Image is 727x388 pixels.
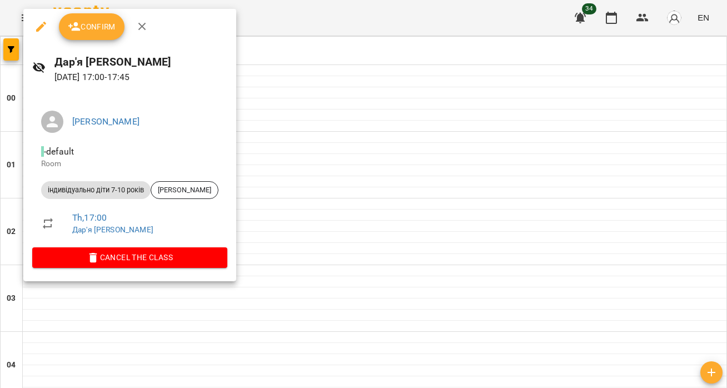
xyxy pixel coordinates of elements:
span: - default [41,146,76,157]
a: Дар'я [PERSON_NAME] [72,225,153,234]
button: Cancel the class [32,247,227,267]
span: індивідуально діти 7-10 років [41,185,151,195]
button: Confirm [59,13,125,40]
a: [PERSON_NAME] [72,116,140,127]
a: Th , 17:00 [72,212,107,223]
span: Cancel the class [41,251,218,264]
h6: Дар'я [PERSON_NAME] [54,53,227,71]
span: Confirm [68,20,116,33]
p: Room [41,158,218,170]
p: [DATE] 17:00 - 17:45 [54,71,227,84]
div: [PERSON_NAME] [151,181,218,199]
span: [PERSON_NAME] [151,185,218,195]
